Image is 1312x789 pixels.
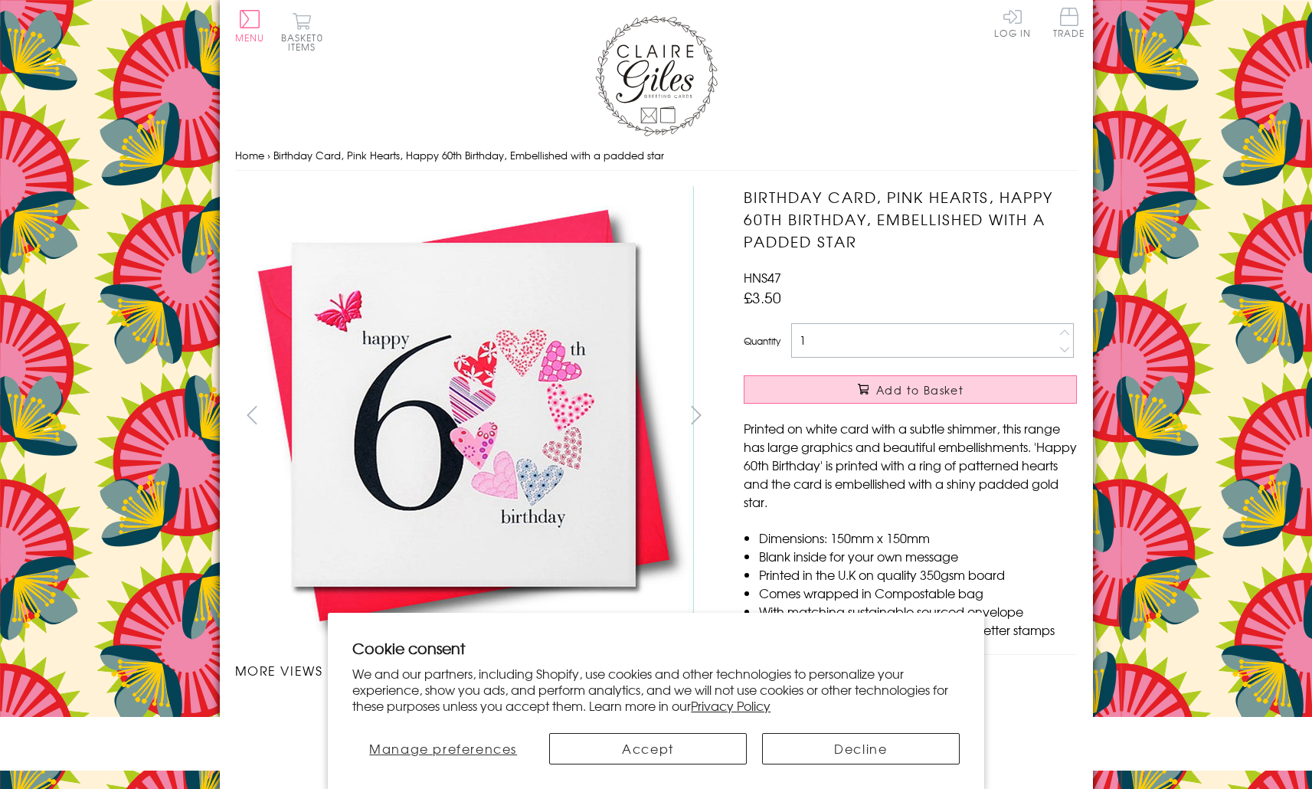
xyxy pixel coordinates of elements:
li: Comes wrapped in Compostable bag [759,584,1077,602]
a: Log In [994,8,1031,38]
span: £3.50 [744,286,781,308]
span: › [267,148,270,162]
button: Add to Basket [744,375,1077,404]
img: Birthday Card, Pink Hearts, Happy 60th Birthday, Embellished with a padded star [713,186,1173,646]
h1: Birthday Card, Pink Hearts, Happy 60th Birthday, Embellished with a padded star [744,186,1077,252]
button: prev [235,398,270,432]
span: Manage preferences [369,739,517,758]
button: Decline [762,733,960,764]
button: Menu [235,10,265,42]
a: Home [235,148,264,162]
li: With matching sustainable sourced envelope [759,602,1077,620]
span: 0 items [288,31,323,54]
a: Privacy Policy [691,696,771,715]
li: Printed in the U.K on quality 350gsm board [759,565,1077,584]
h2: Cookie consent [352,637,960,659]
nav: breadcrumbs [235,140,1078,172]
img: Claire Giles Greetings Cards [595,15,718,136]
h3: More views [235,661,714,679]
p: We and our partners, including Shopify, use cookies and other technologies to personalize your ex... [352,666,960,713]
img: Birthday Card, Pink Hearts, Happy 60th Birthday, Embellished with a padded star [294,713,295,714]
a: Trade [1053,8,1085,41]
label: Quantity [744,334,780,348]
img: Birthday Card, Pink Hearts, Happy 60th Birthday, Embellished with a padded star [234,186,694,645]
span: HNS47 [744,268,781,286]
span: Add to Basket [876,382,964,398]
button: next [679,398,713,432]
span: Birthday Card, Pink Hearts, Happy 60th Birthday, Embellished with a padded star [273,148,664,162]
button: Manage preferences [352,733,534,764]
li: Dimensions: 150mm x 150mm [759,529,1077,547]
button: Accept [549,733,747,764]
span: Trade [1053,8,1085,38]
button: Basket0 items [281,12,323,51]
span: Menu [235,31,265,44]
li: Blank inside for your own message [759,547,1077,565]
p: Printed on white card with a subtle shimmer, this range has large graphics and beautiful embellis... [744,419,1077,511]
